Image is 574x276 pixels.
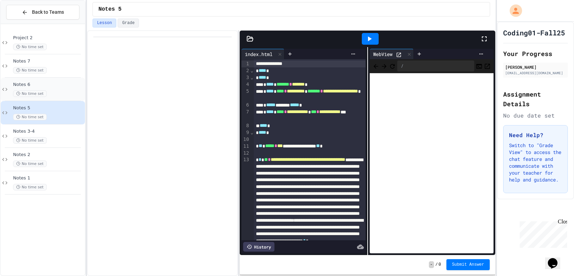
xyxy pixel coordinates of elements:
[243,242,274,252] div: History
[98,5,121,13] span: Notes 5
[241,88,250,102] div: 5
[13,90,47,97] span: No time set
[118,19,139,27] button: Grade
[13,58,84,64] span: Notes 7
[13,129,84,134] span: Notes 3-4
[241,143,250,150] div: 11
[370,73,494,254] iframe: Web Preview
[3,3,47,44] div: Chat with us now!Close
[370,51,396,58] div: WebView
[13,152,84,158] span: Notes 2
[452,262,484,267] span: Submit Answer
[250,130,253,135] span: Fold line
[241,109,250,122] div: 7
[6,5,79,20] button: Back to Teams
[13,114,47,120] span: No time set
[32,9,64,16] span: Back to Teams
[517,219,567,248] iframe: chat widget
[241,49,284,59] div: index.html
[13,44,47,50] span: No time set
[93,19,116,27] button: Lesson
[241,60,250,67] div: 1
[13,175,84,181] span: Notes 1
[509,131,562,139] h3: Need Help?
[503,111,568,120] div: No due date set
[505,70,566,76] div: [EMAIL_ADDRESS][DOMAIN_NAME]
[241,102,250,109] div: 6
[250,75,253,80] span: Fold line
[509,142,562,183] p: Switch to "Grade View" to access the chat feature and communicate with your teacher for help and ...
[13,184,47,190] span: No time set
[389,62,396,70] button: Refresh
[545,249,567,269] iframe: chat widget
[476,62,483,70] button: Console
[13,82,84,88] span: Notes 6
[241,67,250,74] div: 2
[241,136,250,143] div: 10
[381,62,388,70] span: Forward
[241,51,276,58] div: index.html
[13,67,47,74] span: No time set
[435,262,438,267] span: /
[13,161,47,167] span: No time set
[241,129,250,136] div: 9
[370,49,414,59] div: WebView
[429,261,434,268] span: -
[241,122,250,129] div: 8
[397,60,474,71] div: /
[505,64,566,70] div: [PERSON_NAME]
[241,74,250,81] div: 3
[250,68,253,73] span: Fold line
[241,150,250,157] div: 12
[503,49,568,58] h2: Your Progress
[446,259,490,270] button: Submit Answer
[502,3,524,19] div: My Account
[241,81,250,88] div: 4
[503,28,565,37] h1: Coding01-Fall25
[438,262,441,267] span: 0
[13,137,47,144] span: No time set
[372,62,379,70] span: Back
[13,35,84,41] span: Project 2
[503,89,568,109] h2: Assignment Details
[13,105,84,111] span: Notes 5
[484,62,491,70] button: Open in new tab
